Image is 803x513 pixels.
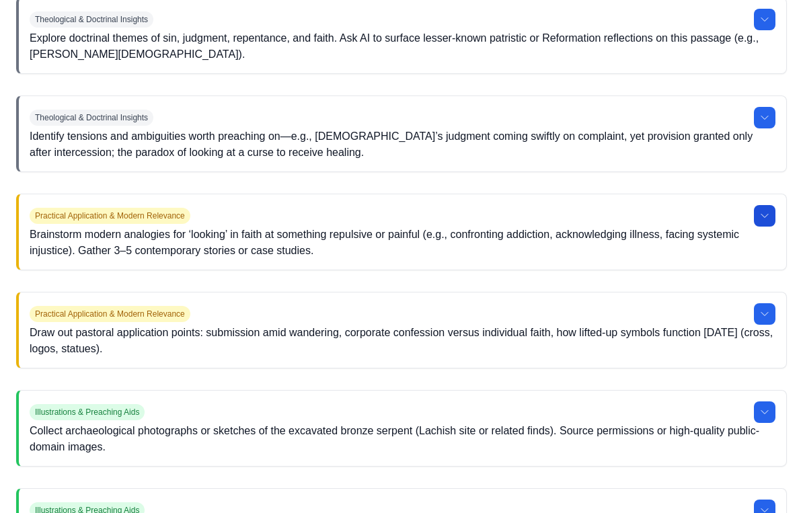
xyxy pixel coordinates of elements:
p: Explore doctrinal themes of sin, judgment, repentance, and faith. Ask AI to surface lesser-known ... [30,31,775,63]
span: Practical Application & Modern Relevance [30,307,190,323]
p: Brainstorm modern analogies for ‘looking’ in faith at something repulsive or painful (e.g., confr... [30,227,775,260]
p: Collect archaeological photographs or sketches of the excavated bronze serpent (Lachish site or r... [30,424,775,456]
span: Theological & Doctrinal Insights [30,110,153,126]
p: Draw out pastoral application points: submission amid wandering, corporate confession versus indi... [30,325,775,358]
span: Illustrations & Preaching Aids [30,405,145,421]
span: Theological & Doctrinal Insights [30,12,153,28]
span: Practical Application & Modern Relevance [30,208,190,225]
p: Identify tensions and ambiguities worth preaching on—e.g., [DEMOGRAPHIC_DATA]’s judgment coming s... [30,129,775,161]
